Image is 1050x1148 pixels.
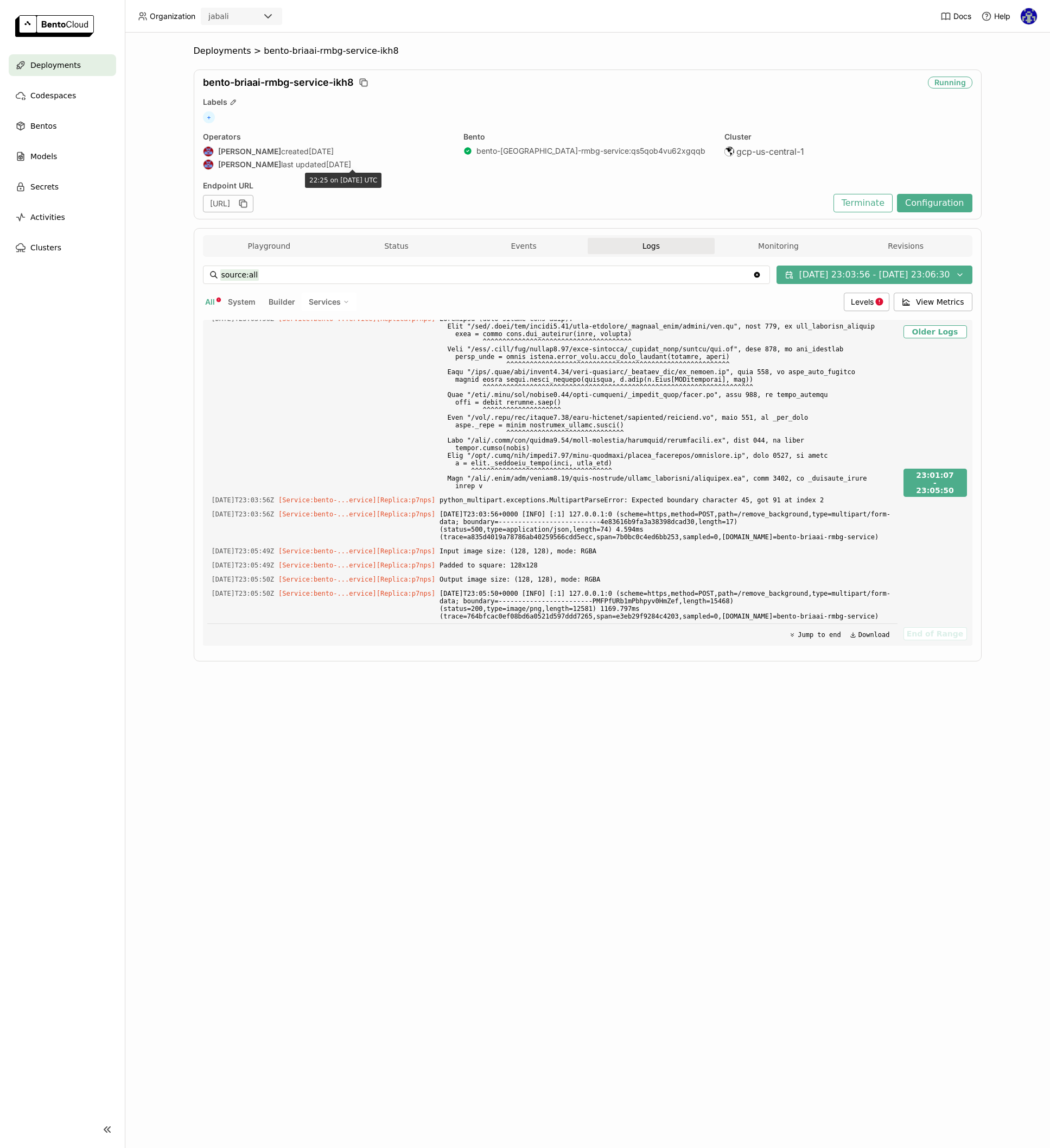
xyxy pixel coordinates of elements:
button: System [226,295,258,309]
a: Bentos [9,115,116,137]
span: Loremipsu (dolo sitame cons adip): Elit "/sed/.doei/tem/incidi5.41/utla-etdolore/_magnaal_enim/ad... [440,313,893,492]
span: [Service:bento-...ervice] [278,510,377,518]
span: [Replica:p7nps] [377,547,435,555]
input: Search [220,266,753,283]
img: Fernando Silveira [1021,8,1037,24]
div: Endpoint URL [203,181,828,191]
button: Status [333,238,460,254]
span: System [228,297,256,306]
button: Terminate [833,194,893,212]
div: - [916,480,954,485]
div: jabali [208,11,229,22]
span: [Replica:p7nps] [377,576,435,583]
div: Services [302,293,357,311]
span: View Metrics [916,297,964,307]
span: Models [30,150,57,163]
button: Events [460,238,588,254]
span: Logs [642,241,660,251]
span: [Replica:p7nps] [377,510,435,518]
a: Codespaces [9,85,116,106]
a: Activities [9,206,116,228]
button: Builder [266,295,297,309]
button: End of Range [903,627,967,640]
strong: [PERSON_NAME] [218,160,281,169]
span: Padded to square: 128x128 [440,559,893,571]
img: Jhonatan Oliveira [203,160,213,169]
strong: [PERSON_NAME] [218,147,281,156]
span: All [205,297,215,306]
button: All [203,295,217,309]
a: Secrets [9,176,116,198]
span: [Replica:p7nps] [377,496,435,504]
span: Codespaces [30,89,76,102]
span: Docs [953,11,971,21]
span: 2025-10-13T23:03:56.667Z [212,508,275,520]
a: Deployments [9,54,116,76]
span: > [251,46,264,56]
div: Bento [463,132,711,142]
button: Monitoring [715,238,842,254]
button: Configuration [897,194,972,212]
button: Revisions [842,238,970,254]
span: 2025-10-13T23:05:49.828Z [212,559,275,571]
div: Labels [203,97,972,107]
span: Clusters [30,241,61,254]
span: Bentos [30,119,56,133]
span: Output image size: (128, 128), mode: RGBA [440,573,893,585]
div: last updated [203,159,451,170]
span: 2025-10-13T23:05:50.996Z [212,588,275,600]
span: 2025-10-13T23:05:49.827Z [212,545,275,557]
span: [Service:bento-...ervice] [278,562,377,569]
button: Playground [206,238,333,254]
a: Docs [940,11,971,22]
button: View Metrics [894,293,972,311]
span: [DATE] [326,160,351,169]
span: bento-briaai-rmbg-service-ikh8 [203,77,354,89]
button: Download [847,628,893,641]
a: Models [9,146,116,167]
div: Levels [844,293,889,311]
span: 2025-10-13T23:05:50.990Z [212,573,275,585]
div: Help [981,11,1010,22]
span: Services [309,297,341,307]
div: [URL] [203,195,253,212]
span: Secrets [30,180,59,193]
span: gcp-us-central-1 [736,146,804,157]
span: + [203,111,215,123]
span: python_multipart.exceptions.MultipartParseError: Expected boundary character 45, got 91 at index 2 [440,494,893,506]
span: bento-briaai-rmbg-service-ikh8 [264,46,398,56]
div: created [203,146,451,157]
span: [DATE]T23:05:50+0000 [INFO] [:1] 127.0.0.1:0 (scheme=https,method=POST,path=/remove_background,ty... [440,588,893,622]
div: Running [928,77,972,89]
span: [Service:bento-...ervice] [278,496,377,504]
img: logo [15,15,94,37]
div: 22:25 on [DATE] UTC [305,173,381,188]
div: Cluster [724,132,972,142]
span: [Replica:p7nps] [377,562,435,569]
span: Deployments [30,59,81,72]
div: 2025-10-13T23:01:07.793Z [916,470,954,480]
span: Activities [30,211,65,224]
span: [Service:bento-...ervice] [278,547,377,555]
span: Deployments [194,46,251,56]
img: Jhonatan Oliveira [203,147,213,156]
span: Input image size: (128, 128), mode: RGBA [440,545,893,557]
span: 2025-10-13T23:03:56.666Z [212,494,275,506]
span: Organization [150,11,195,21]
nav: Breadcrumbs navigation [194,46,982,56]
span: [Service:bento-...ervice] [278,590,377,597]
a: bento-[GEOGRAPHIC_DATA]-rmbg-service:qs5qob4vu62xgqqb [476,146,705,156]
div: Operators [203,132,451,142]
button: [DATE] 23:03:56 - [DATE] 23:06:30 [777,266,972,284]
input: Selected jabali. [230,11,231,22]
button: Older Logs [903,325,967,338]
span: Builder [269,297,295,306]
span: Levels [851,297,874,306]
span: [DATE] [309,147,334,156]
svg: Clear value [753,270,761,279]
button: 23:01:07-23:05:50 [903,469,967,497]
a: Clusters [9,237,116,258]
span: [Replica:p7nps] [377,590,435,597]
